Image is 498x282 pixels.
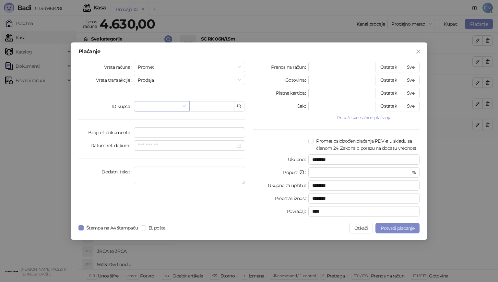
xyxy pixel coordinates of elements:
label: Povraćaj [287,206,308,217]
button: Otkaži [349,223,373,233]
label: Ček [297,101,308,111]
label: Broj ref. dokumenta [88,127,134,138]
label: Dodatni tekst [101,167,134,177]
textarea: Dodatni tekst [134,167,245,184]
label: Preostali iznos [275,193,309,204]
label: Vrsta računa [104,62,134,72]
button: Sve [402,62,420,72]
button: Ostatak [375,62,402,72]
input: Popust [312,168,410,177]
label: Datum ref. dokum. [90,140,134,151]
span: Štampa na A4 štampaču [84,224,141,231]
button: Potvrdi plaćanje [375,223,420,233]
label: Popust [283,167,308,178]
button: Ostatak [375,88,402,98]
span: Prodaja [138,75,241,85]
span: close [416,49,421,54]
span: Promet oslobođen plaćanja PDV-a u skladu sa članom 24. Zakona o porezu na dodatu vrednost [314,137,420,152]
span: Zatvori [413,49,423,54]
span: Promet [138,62,241,72]
button: Sve [402,88,420,98]
label: Gotovina [285,75,308,85]
label: Ukupno [288,154,309,165]
div: Plaćanje [78,49,420,54]
input: Datum ref. dokum. [138,142,235,149]
label: ID kupca [112,101,134,112]
label: Ukupno za uplatu [268,180,308,191]
button: Prikaži sve načine plaćanja [308,114,420,122]
button: Sve [402,101,420,111]
button: Ostatak [375,101,402,111]
button: Ostatak [375,75,402,85]
button: Close [413,46,423,57]
label: Vrsta transakcije [96,75,134,85]
span: El. pošta [146,224,168,231]
button: Sve [402,75,420,85]
label: Platna kartica [276,88,308,98]
label: Prenos na račun [271,62,309,72]
span: Potvrdi plaćanje [381,225,414,231]
input: Broj ref. dokumenta [134,127,245,138]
